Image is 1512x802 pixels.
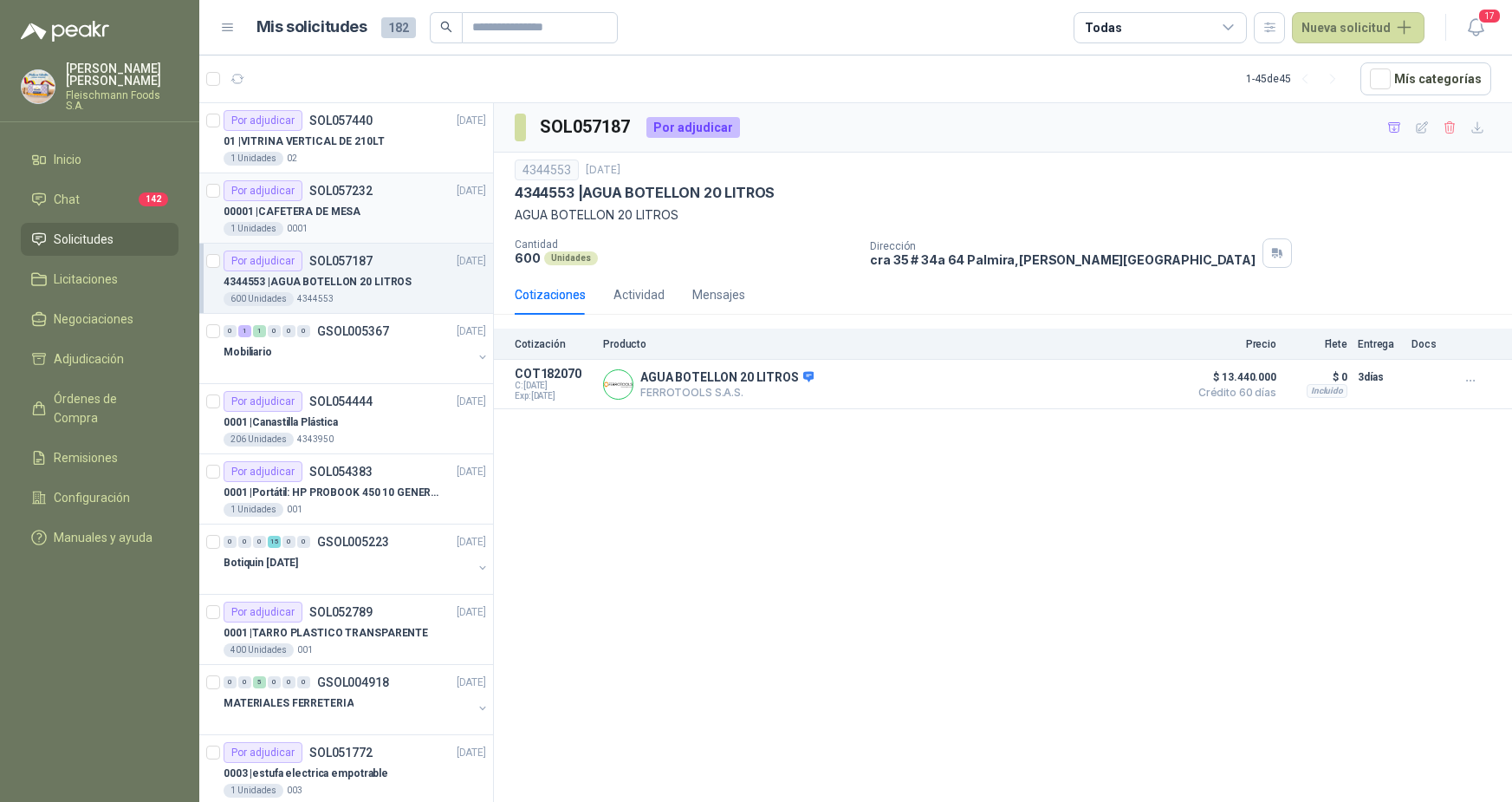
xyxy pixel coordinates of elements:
[224,180,302,201] div: Por adjudicar
[515,251,541,265] p: 600
[457,113,486,129] p: [DATE]
[317,676,389,688] p: GSOL004918
[224,531,490,587] a: 0 0 0 15 0 0 GSOL005223[DATE] Botiquin [DATE]
[515,338,593,350] p: Cotización
[309,255,373,267] p: SOL057187
[224,676,237,688] div: 0
[586,162,620,179] p: [DATE]
[66,90,178,111] p: Fleischmann Foods S.A.
[224,274,412,290] p: 4344553 | AGUA BOTELLON 20 LITROS
[297,325,310,337] div: 0
[139,192,168,206] span: 142
[54,150,81,169] span: Inicio
[1460,12,1491,43] button: 17
[515,391,593,401] span: Exp: [DATE]
[1307,384,1347,398] div: Incluido
[515,367,593,381] p: COT182070
[199,103,493,173] a: Por adjudicarSOL057440[DATE] 01 |VITRINA VERTICAL DE 210LT1 Unidades02
[1287,367,1347,388] p: $ 0
[54,448,118,467] span: Remisiones
[66,62,178,87] p: [PERSON_NAME] [PERSON_NAME]
[54,488,130,507] span: Configuración
[54,528,152,547] span: Manuales y ayuda
[253,325,266,337] div: 1
[22,70,55,103] img: Company Logo
[544,251,598,265] div: Unidades
[54,190,80,209] span: Chat
[297,643,313,657] p: 001
[1246,65,1347,93] div: 1 - 45 de 45
[870,252,1256,267] p: cra 35 # 34a 64 Palmira , [PERSON_NAME][GEOGRAPHIC_DATA]
[282,536,295,548] div: 0
[282,676,295,688] div: 0
[381,17,416,38] span: 182
[199,454,493,525] a: Por adjudicarSOL054383[DATE] 0001 |Portátil: HP PROBOOK 450 10 GENERACIÓN PROCESADOR INTEL CORE i...
[603,338,1179,350] p: Producto
[54,389,162,427] span: Órdenes de Compra
[224,602,302,623] div: Por adjudicar
[54,349,124,368] span: Adjudicación
[457,253,486,270] p: [DATE]
[287,503,302,517] p: 001
[317,536,389,548] p: GSOL005223
[440,21,452,33] span: search
[21,183,178,216] a: Chat142
[21,263,178,296] a: Licitaciones
[297,536,310,548] div: 0
[224,555,298,571] p: Botiquin [DATE]
[21,21,109,42] img: Logo peakr
[457,464,486,480] p: [DATE]
[21,382,178,434] a: Órdenes de Compra
[309,747,373,759] p: SOL051772
[1190,388,1276,398] span: Crédito 60 días
[282,325,295,337] div: 0
[1360,62,1491,95] button: Mís categorías
[515,205,1491,225] p: AGUA BOTELLON 20 LITROS
[21,441,178,474] a: Remisiones
[54,230,114,249] span: Solicitudes
[604,370,633,399] img: Company Logo
[613,285,665,304] div: Actividad
[224,325,237,337] div: 0
[224,251,302,271] div: Por adjudicar
[646,117,740,138] div: Por adjudicar
[224,321,490,376] a: 0 1 1 0 0 0 GSOL005367[DATE] Mobiliario
[457,534,486,551] p: [DATE]
[1411,338,1446,350] p: Docs
[457,394,486,410] p: [DATE]
[457,745,486,761] p: [DATE]
[224,204,360,220] p: 00001 | CAFETERA DE MESA
[640,386,814,399] p: FERROTOOLS S.A.S.
[21,342,178,375] a: Adjudicación
[1287,338,1347,350] p: Flete
[287,784,302,798] p: 003
[199,595,493,665] a: Por adjudicarSOL052789[DATE] 0001 |TARRO PLASTICO TRANSPARENTE400 Unidades001
[256,15,367,40] h1: Mis solicitudes
[224,503,283,517] div: 1 Unidades
[21,223,178,256] a: Solicitudes
[515,381,593,391] span: C: [DATE]
[515,285,586,304] div: Cotizaciones
[268,536,281,548] div: 15
[224,536,237,548] div: 0
[515,160,579,180] div: 4344553
[309,606,373,618] p: SOL052789
[21,303,178,336] a: Negociaciones
[224,433,294,447] div: 206 Unidades
[457,675,486,691] p: [DATE]
[297,676,310,688] div: 0
[309,185,373,197] p: SOL057232
[1190,367,1276,388] span: $ 13.440.000
[224,672,490,727] a: 0 0 5 0 0 0 GSOL004918[DATE] MATERIALES FERRETERIA
[224,643,294,657] div: 400 Unidades
[224,110,302,131] div: Por adjudicar
[1085,18,1121,37] div: Todas
[309,466,373,478] p: SOL054383
[253,676,266,688] div: 5
[1190,338,1276,350] p: Precio
[224,414,338,431] p: 0001 | Canastilla Plástica
[224,461,302,482] div: Por adjudicar
[287,152,297,166] p: 02
[238,536,251,548] div: 0
[199,384,493,454] a: Por adjudicarSOL054444[DATE] 0001 |Canastilla Plástica206 Unidades4343950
